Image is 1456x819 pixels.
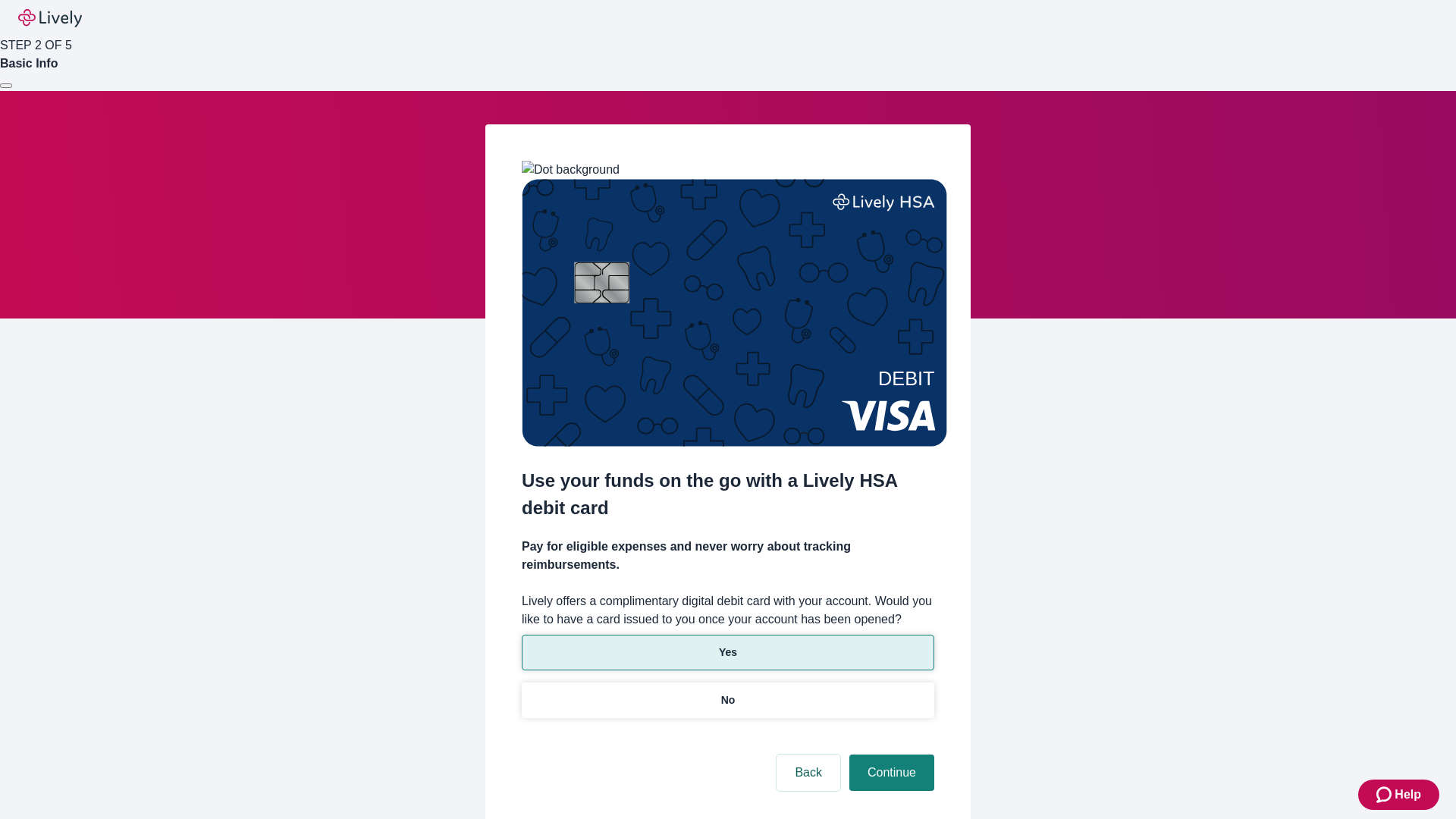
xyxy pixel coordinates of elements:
[522,179,947,447] img: Debit card
[1358,780,1439,810] button: Zendesk support iconHelp
[719,645,737,661] p: Yes
[849,755,934,791] button: Continue
[1395,786,1421,804] span: Help
[1376,786,1395,804] svg: Zendesk support icon
[522,635,934,670] button: Yes
[522,161,620,179] img: Dot background
[777,755,840,791] button: Back
[721,692,736,708] p: No
[522,682,934,718] button: No
[18,9,82,27] img: Lively
[522,467,934,522] h2: Use your funds on the go with a Lively HSA debit card
[522,538,934,574] h4: Pay for eligible expenses and never worry about tracking reimbursements.
[522,592,934,629] label: Lively offers a complimentary digital debit card with your account. Would you like to have a card...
